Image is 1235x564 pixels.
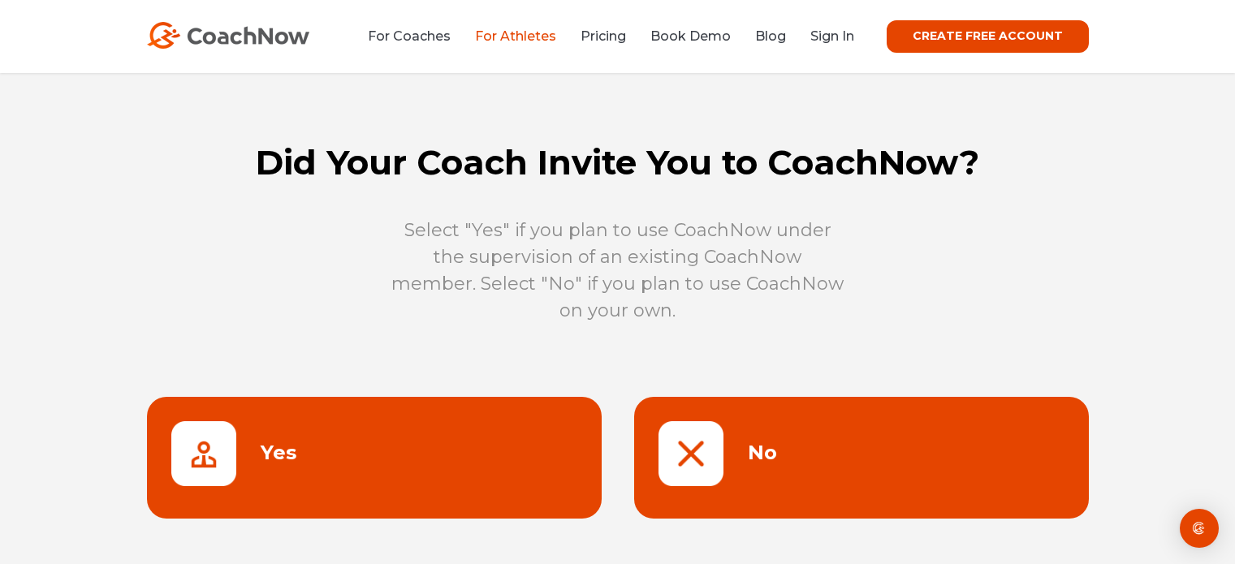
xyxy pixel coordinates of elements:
a: CREATE FREE ACCOUNT [887,20,1089,53]
a: For Coaches [368,28,451,44]
p: Select "Yes" if you plan to use CoachNow under the supervision of an existing CoachNow member. Se... [391,217,845,324]
img: CoachNow Logo [147,22,309,49]
a: Blog [755,28,786,44]
a: Pricing [581,28,626,44]
h1: Did Your Coach Invite You to CoachNow? [131,142,1105,184]
a: Book Demo [650,28,731,44]
a: For Athletes [475,28,556,44]
a: Sign In [810,28,854,44]
div: Open Intercom Messenger [1180,509,1219,548]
